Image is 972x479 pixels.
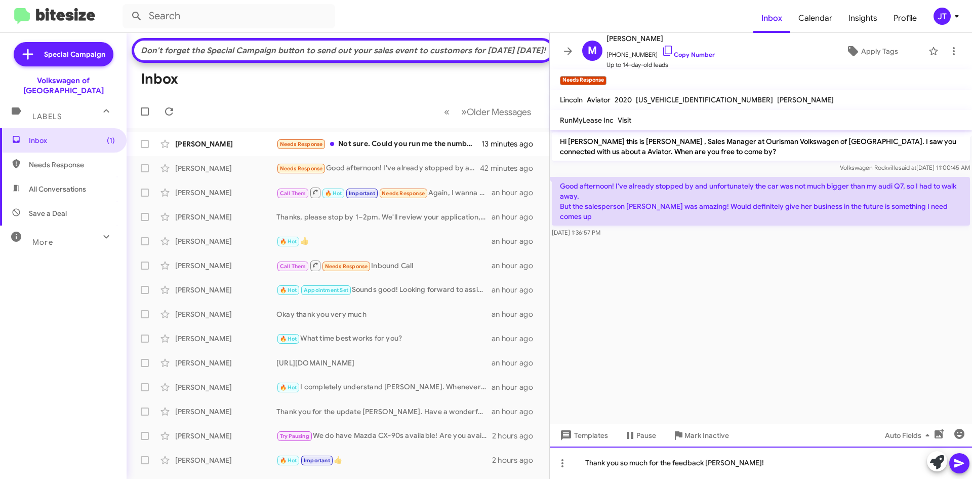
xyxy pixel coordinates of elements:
span: More [32,238,53,247]
span: 🔥 Hot [280,336,297,342]
span: Needs Response [280,141,323,148]
div: Not sure. Could you run me the numbers for it? [276,138,481,150]
span: RunMyLease Inc [560,116,614,125]
div: an hour ago [492,334,541,344]
span: Volkswagen Rockville [DATE] 11:00:45 AM [840,164,970,171]
div: [PERSON_NAME] [175,455,276,465]
div: [PERSON_NAME] [175,139,276,149]
div: an hour ago [492,382,541,392]
span: » [461,105,467,118]
button: Pause [616,426,664,445]
div: an hour ago [492,285,541,295]
button: Templates [550,426,616,445]
span: Needs Response [29,160,115,170]
div: [PERSON_NAME] [175,236,276,246]
div: 👍 [276,455,492,466]
p: Hi [PERSON_NAME] this is [PERSON_NAME] , Sales Manager at Ourisman Volkswagen of [GEOGRAPHIC_DATA... [552,132,970,161]
div: an hour ago [492,236,541,246]
div: 2 hours ago [492,455,541,465]
span: 🔥 Hot [280,287,297,293]
div: Okay thank you very much [276,309,492,319]
span: [DATE] 1:36:57 PM [552,229,600,236]
a: Special Campaign [14,42,113,66]
div: [PERSON_NAME] [175,358,276,368]
span: 🔥 Hot [280,238,297,245]
input: Search [123,4,335,28]
span: Templates [558,426,608,445]
div: an hour ago [492,261,541,271]
div: [PERSON_NAME] [175,285,276,295]
span: Apply Tags [861,42,898,60]
button: Previous [438,101,456,122]
button: JT [925,8,961,25]
button: Next [455,101,537,122]
span: Aviator [587,95,611,104]
div: an hour ago [492,309,541,319]
span: [US_VEHICLE_IDENTIFICATION_NUMBER] [636,95,773,104]
div: [PERSON_NAME] [175,382,276,392]
span: Try Pausing [280,433,309,439]
span: Inbox [29,135,115,145]
span: Pause [636,426,656,445]
div: [PERSON_NAME] [175,163,276,173]
button: Apply Tags [820,42,923,60]
div: Thank you so much for the feedback [PERSON_NAME]! [550,447,972,479]
button: Auto Fields [877,426,942,445]
span: 2020 [615,95,632,104]
div: Sounds good! Looking forward to assist you this upcoming [DATE]. [276,284,492,296]
div: [PERSON_NAME] [175,309,276,319]
div: We do have Mazda CX-90s available! Are you available to come by [DATE] or [DATE]? [276,430,492,442]
span: [PERSON_NAME] [777,95,834,104]
span: Needs Response [280,165,323,172]
div: Inbound Call [276,260,492,272]
a: Profile [885,4,925,33]
div: an hour ago [492,212,541,222]
div: [PERSON_NAME] [175,212,276,222]
div: What time best works for you? [276,333,492,345]
div: an hour ago [492,407,541,417]
span: Appointment Set [304,287,348,293]
span: Important [349,190,375,197]
span: Important [304,457,330,464]
nav: Page navigation example [438,101,537,122]
span: said at [899,164,916,171]
span: Needs Response [325,263,368,270]
div: [PERSON_NAME] [175,431,276,441]
h1: Inbox [141,71,178,87]
div: Good afternoon! I've already stopped by and unfortunately the car was not much bigger than my aud... [276,163,480,174]
div: Thank you for the update [PERSON_NAME]. Have a wonderful day! [276,407,492,417]
span: [PERSON_NAME] [606,32,715,45]
span: [PHONE_NUMBER] [606,45,715,60]
div: an hour ago [492,188,541,198]
span: Labels [32,112,62,121]
span: M [588,43,597,59]
a: Calendar [790,4,840,33]
a: Insights [840,4,885,33]
div: [PERSON_NAME] [175,407,276,417]
div: [PERSON_NAME] [175,261,276,271]
div: Again, I wanna know if you have the Atlas crossover black on black we have to talk about price? I... [276,187,492,199]
div: [PERSON_NAME] [175,334,276,344]
span: Auto Fields [885,426,934,445]
div: JT [934,8,951,25]
p: Good afternoon! I've already stopped by and unfortunately the car was not much bigger than my aud... [552,177,970,226]
span: Special Campaign [44,49,105,59]
span: Up to 14-day-old leads [606,60,715,70]
span: Mark Inactive [684,426,729,445]
div: [URL][DOMAIN_NAME] [276,358,492,368]
a: Copy Number [662,51,715,58]
span: 🔥 Hot [280,384,297,391]
div: Thanks, please stop by 1–2pm. We'll review your application, verify Atlas availability, and expla... [276,212,492,222]
small: Needs Response [560,76,606,85]
span: Visit [618,116,631,125]
div: 13 minutes ago [481,139,541,149]
div: an hour ago [492,358,541,368]
span: 🔥 Hot [325,190,342,197]
a: Inbox [753,4,790,33]
div: 42 minutes ago [480,163,541,173]
div: [PERSON_NAME] [175,188,276,198]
